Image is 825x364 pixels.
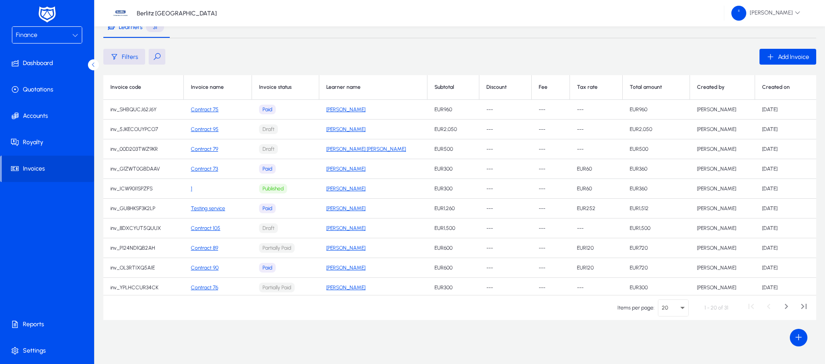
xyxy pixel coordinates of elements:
[755,258,816,278] td: [DATE]
[137,10,217,17] p: Berlitz [GEOGRAPHIC_DATA]
[191,225,220,231] a: Contract 105
[630,126,652,133] ui-money-value: EUR 2,050
[191,186,192,192] a: 1
[532,258,570,278] td: ---
[2,164,94,173] span: Invoices
[110,84,141,91] div: Invoice code
[434,186,453,192] ui-money-value: EUR 300
[2,320,96,329] span: Reports
[259,84,312,91] div: Invoice status
[326,245,365,251] a: [PERSON_NAME]
[14,23,21,30] img: website_grey.svg
[479,258,532,278] td: ---
[630,186,647,192] ui-money-value: EUR 360
[88,51,95,58] img: tab_keywords_by_traffic_grey.svg
[326,146,406,152] a: [PERSON_NAME] [PERSON_NAME]
[532,159,570,179] td: ---
[2,338,96,364] a: Settings
[191,205,225,211] a: Testing service
[690,218,756,238] td: [PERSON_NAME]
[539,84,548,91] div: Fee
[326,284,365,291] a: [PERSON_NAME]
[191,146,218,152] a: Contract 79
[434,166,453,172] ui-money-value: EUR 300
[326,84,420,91] div: Learner name
[2,85,96,94] span: Quotations
[690,75,756,100] th: Created by
[146,22,164,32] p: 31
[2,59,96,68] span: Dashboard
[259,164,276,174] span: Paid
[103,179,184,199] td: inv_ICW90I1SPZFS
[570,120,623,139] td: ---
[103,238,184,258] td: inv_P124ND1QB2AH
[191,84,245,91] div: Invoice name
[479,218,532,238] td: ---
[630,265,648,271] ui-money-value: EUR 720
[630,225,650,232] ui-money-value: EUR 1,500
[755,199,816,218] td: [DATE]
[25,14,43,21] div: v 4.0.25
[326,106,365,113] a: [PERSON_NAME]
[191,126,219,132] a: Contract 95
[532,218,570,238] td: ---
[577,84,615,91] div: Tax rate
[690,120,756,139] td: [PERSON_NAME]
[259,124,278,135] span: Draft
[617,303,654,312] div: Items per page:
[795,299,813,317] button: Last page
[97,52,148,58] div: Keywords by Traffic
[259,84,292,91] div: Invoice status
[479,159,532,179] td: ---
[259,283,295,293] span: Partially Paid
[103,199,184,218] td: inv_GU8HKSF3K2LP
[778,53,809,61] span: Add Invoice
[755,159,816,179] td: [DATE]
[2,103,96,129] a: Accounts
[16,31,37,39] span: Finance
[259,184,287,194] span: Published
[2,138,96,147] span: Royalty
[570,100,623,120] td: ---
[577,186,592,192] ui-money-value: EUR 60
[326,186,365,192] a: [PERSON_NAME]
[755,218,816,238] td: [DATE]
[259,105,276,115] span: Paid
[577,205,595,212] ui-money-value: EUR 252
[103,49,145,65] button: Filters
[14,14,21,21] img: logo_orange.svg
[755,139,816,159] td: [DATE]
[103,278,184,298] td: inv_YPLHCCUR34CK
[755,100,816,120] td: [DATE]
[259,223,278,233] span: Draft
[2,129,96,156] a: Royalty
[630,84,682,91] div: Total amount
[259,204,276,214] span: Paid
[690,199,756,218] td: [PERSON_NAME]
[191,265,219,271] a: Contract 90
[532,120,570,139] td: ---
[119,24,142,30] span: Learners
[2,76,96,103] a: Quotations
[690,139,756,159] td: [PERSON_NAME]
[755,120,816,139] td: [DATE]
[2,346,96,355] span: Settings
[103,139,184,159] td: inv_00D203TWZ9KR
[326,166,365,172] a: [PERSON_NAME]
[326,84,361,91] div: Learner name
[570,218,623,238] td: ---
[532,278,570,298] td: ---
[532,238,570,258] td: ---
[479,100,532,120] td: ---
[326,225,365,231] a: [PERSON_NAME]
[630,245,648,251] ui-money-value: EUR 720
[570,139,623,159] td: ---
[486,84,507,91] div: Discount
[724,5,807,21] button: [PERSON_NAME]
[479,278,532,298] td: ---
[36,5,58,24] img: white-logo.png
[103,258,184,278] td: inv_OL3RTIXQ5AIE
[33,52,79,58] div: Domain Overview
[479,199,532,218] td: ---
[532,179,570,199] td: ---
